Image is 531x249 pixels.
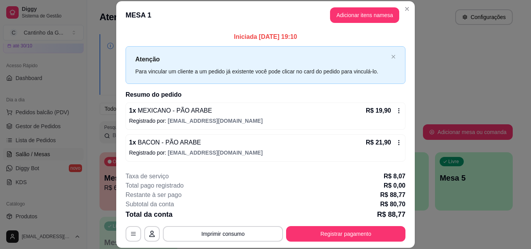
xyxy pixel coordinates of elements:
p: R$ 8,07 [384,172,405,181]
header: MESA 1 [116,1,415,29]
p: Total pago registrado [126,181,183,190]
p: R$ 88,77 [380,190,405,200]
button: Registrar pagamento [286,226,405,242]
button: Imprimir consumo [163,226,283,242]
p: Iniciada [DATE] 19:10 [126,32,405,42]
p: Registrado por: [129,149,402,157]
p: R$ 80,70 [380,200,405,209]
button: close [391,54,396,59]
span: BACON - PÃO ARABE [136,139,201,146]
p: Taxa de serviço [126,172,169,181]
p: 1 x [129,138,201,147]
p: Subtotal da conta [126,200,174,209]
p: Total da conta [126,209,173,220]
p: Registrado por: [129,117,402,125]
h2: Resumo do pedido [126,90,405,99]
button: Close [401,3,413,15]
span: [EMAIL_ADDRESS][DOMAIN_NAME] [168,118,263,124]
button: Adicionar itens namesa [330,7,399,23]
p: R$ 19,90 [366,106,391,115]
p: R$ 21,90 [366,138,391,147]
p: R$ 88,77 [377,209,405,220]
span: [EMAIL_ADDRESS][DOMAIN_NAME] [168,150,263,156]
p: Restante à ser pago [126,190,182,200]
p: Atenção [135,54,388,64]
p: R$ 0,00 [384,181,405,190]
p: 1 x [129,106,212,115]
span: MEXICANO - PÃO ARABE [136,107,212,114]
div: Para vincular um cliente a um pedido já existente você pode clicar no card do pedido para vinculá... [135,67,388,76]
